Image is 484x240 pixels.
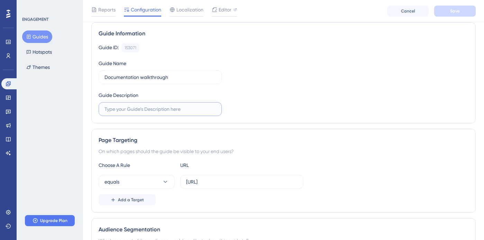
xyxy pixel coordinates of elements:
[104,105,216,113] input: Type your Guide’s Description here
[104,178,119,186] span: equals
[25,215,75,226] button: Upgrade Plan
[99,91,138,99] div: Guide Description
[22,61,54,73] button: Themes
[219,6,231,14] span: Editor
[104,73,216,81] input: Type your Guide’s Name here
[434,6,476,17] button: Save
[99,161,175,169] div: Choose A Rule
[99,43,119,52] div: Guide ID:
[22,46,56,58] button: Hotspots
[99,175,175,189] button: equals
[99,147,468,155] div: On which pages should the guide be visible to your end users?
[99,225,468,234] div: Audience Segmentation
[131,6,161,14] span: Configuration
[99,136,468,144] div: Page Targeting
[401,8,415,14] span: Cancel
[450,8,460,14] span: Save
[99,29,468,38] div: Guide Information
[125,45,136,51] div: 153071
[99,194,156,205] button: Add a Target
[22,17,48,22] div: ENGAGEMENT
[99,59,126,68] div: Guide Name
[180,161,256,169] div: URL
[98,6,116,14] span: Reports
[176,6,203,14] span: Localization
[186,178,298,186] input: yourwebsite.com/path
[387,6,429,17] button: Cancel
[40,218,67,223] span: Upgrade Plan
[22,30,52,43] button: Guides
[118,197,144,203] span: Add a Target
